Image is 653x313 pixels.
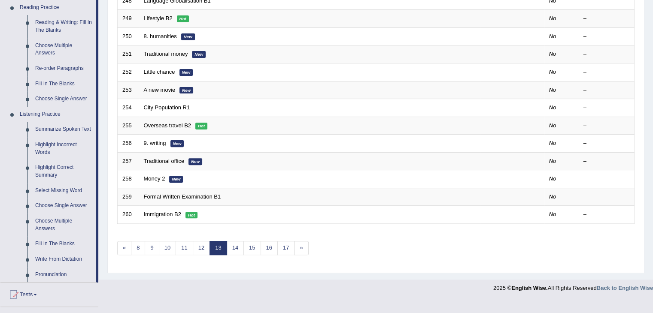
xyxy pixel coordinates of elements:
[144,158,185,164] a: Traditional office
[159,241,176,255] a: 10
[597,285,653,291] a: Back to English Wise
[118,27,139,45] td: 250
[31,91,96,107] a: Choose Single Answer
[583,104,630,112] div: –
[31,198,96,214] a: Choose Single Answer
[31,214,96,236] a: Choose Multiple Answers
[118,135,139,153] td: 256
[131,241,145,255] a: 8
[31,252,96,267] a: Write From Dictation
[169,176,183,183] em: New
[549,33,556,39] em: No
[144,122,191,129] a: Overseas travel B2
[118,99,139,117] td: 254
[583,15,630,23] div: –
[549,87,556,93] em: No
[31,137,96,160] a: Highlight Incorrect Words
[0,283,98,304] a: Tests
[549,122,556,129] em: No
[549,15,556,21] em: No
[31,160,96,183] a: Highlight Correct Summary
[31,267,96,283] a: Pronunciation
[144,140,166,146] a: 9. writing
[583,50,630,58] div: –
[277,241,295,255] a: 17
[31,15,96,38] a: Reading & Writing: Fill In The Blanks
[31,76,96,92] a: Fill In The Blanks
[145,241,159,255] a: 9
[549,211,556,217] em: No
[16,107,96,122] a: Listening Practice
[511,285,547,291] strong: English Wise.
[118,170,139,188] td: 258
[118,206,139,224] td: 260
[118,10,139,28] td: 249
[188,158,202,165] em: New
[549,69,556,75] em: No
[294,241,308,255] a: »
[144,15,173,21] a: Lifestyle B2
[118,188,139,206] td: 259
[144,87,176,93] a: A new movie
[583,211,630,219] div: –
[118,45,139,63] td: 251
[144,69,175,75] a: Little chance
[583,122,630,130] div: –
[144,51,188,57] a: Traditional money
[583,139,630,147] div: –
[549,175,556,182] em: No
[144,33,177,39] a: 8. humanities
[195,123,207,129] em: Hot
[179,87,193,94] em: New
[177,15,189,22] em: Hot
[549,51,556,57] em: No
[31,38,96,61] a: Choose Multiple Answers
[227,241,244,255] a: 14
[31,61,96,76] a: Re-order Paragraphs
[243,241,261,255] a: 15
[261,241,278,255] a: 16
[193,241,210,255] a: 12
[192,51,206,58] em: New
[144,104,190,111] a: City Population R1
[118,81,139,99] td: 253
[583,193,630,201] div: –
[549,193,556,200] em: No
[210,241,227,255] a: 13
[170,140,184,147] em: New
[31,236,96,252] a: Fill In The Blanks
[583,33,630,41] div: –
[549,104,556,111] em: No
[176,241,193,255] a: 11
[118,117,139,135] td: 255
[31,183,96,199] a: Select Missing Word
[117,241,131,255] a: «
[493,280,653,292] div: 2025 © All Rights Reserved
[179,69,193,76] em: New
[144,175,165,182] a: Money 2
[144,193,221,200] a: Formal Written Examination B1
[549,158,556,164] em: No
[583,175,630,183] div: –
[185,212,197,219] em: Hot
[583,68,630,76] div: –
[549,140,556,146] em: No
[583,86,630,94] div: –
[583,157,630,166] div: –
[181,33,195,40] em: New
[118,63,139,81] td: 252
[31,122,96,137] a: Summarize Spoken Text
[118,152,139,170] td: 257
[144,211,181,217] a: Immigration B2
